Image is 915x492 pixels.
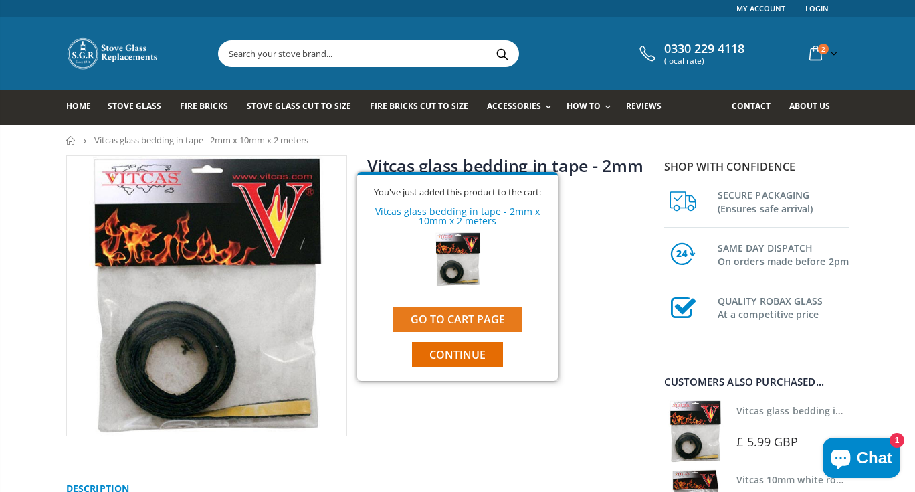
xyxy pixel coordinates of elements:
h3: QUALITY ROBAX GLASS At a competitive price [718,292,849,321]
h3: SAME DAY DISPATCH On orders made before 2pm [718,239,849,268]
a: About us [789,90,840,125]
a: Vitcas glass bedding in tape - 2mm x 10mm x 2 meters [375,205,540,227]
span: Fire Bricks [180,100,228,112]
a: Accessories [487,90,558,125]
span: Contact [732,100,771,112]
span: Accessories [487,100,541,112]
a: Home [66,90,101,125]
span: Continue [429,347,486,362]
span: Stove Glass Cut To Size [247,100,350,112]
span: About us [789,100,830,112]
div: Customers also purchased... [664,377,849,387]
h3: SECURE PACKAGING (Ensures safe arrival) [718,186,849,216]
a: Home [66,136,76,145]
button: Search [487,41,517,66]
a: 2 [804,40,840,66]
span: Home [66,100,91,112]
a: Reviews [626,90,672,125]
a: Stove Glass [108,90,171,125]
img: Stove Glass Replacement [66,37,160,70]
a: Contact [732,90,781,125]
img: Vitcas stove glass bedding in tape [664,400,726,463]
input: Search your stove brand... [219,41,668,66]
div: You've just added this product to the cart: [367,188,548,197]
a: Vitcas glass bedding in tape - 2mm x 10mm x 2 meters [367,154,643,197]
span: Fire Bricks Cut To Size [370,100,468,112]
span: £ 5.99 GBP [736,434,798,450]
inbox-online-store-chat: Shopify online store chat [819,438,904,481]
button: Continue [412,342,503,367]
p: Shop with confidence [664,159,849,175]
a: Fire Bricks [180,90,238,125]
span: Stove Glass [108,100,161,112]
span: Vitcas glass bedding in tape - 2mm x 10mm x 2 meters [94,134,308,146]
span: 2 [818,44,829,54]
a: 0330 229 4118 (local rate) [636,42,744,66]
a: Fire Bricks Cut To Size [370,90,478,125]
span: 0330 229 4118 [664,42,744,56]
a: Go to cart page [393,307,522,332]
img: Vitcas glass bedding in tape - 2mm x 10mm x 2 meters [431,232,485,286]
span: How To [567,100,601,112]
img: vitcas-stove-tape-self-adhesive-black_800x_crop_center.jpg [67,156,346,436]
a: Stove Glass Cut To Size [247,90,361,125]
span: Reviews [626,100,662,112]
span: (local rate) [664,56,744,66]
a: How To [567,90,617,125]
